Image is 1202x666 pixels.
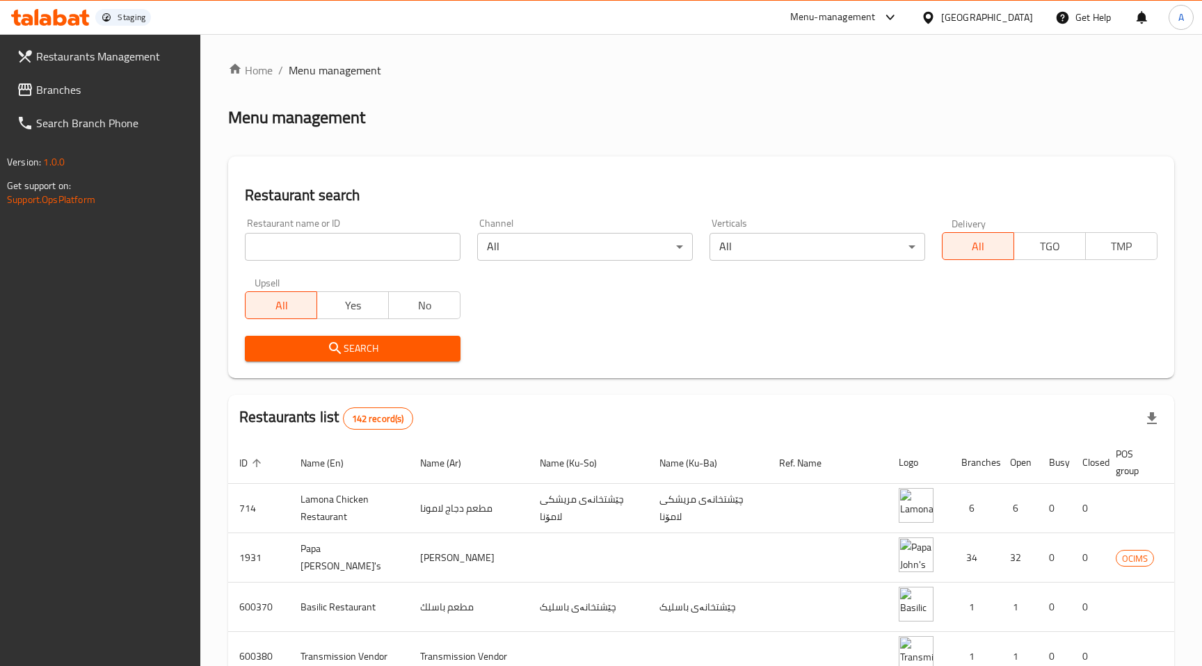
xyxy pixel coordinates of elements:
[710,233,925,261] div: All
[228,62,1174,79] nav: breadcrumb
[278,62,283,79] li: /
[289,484,409,533] td: Lamona Chicken Restaurant
[899,488,933,523] img: Lamona Chicken Restaurant
[245,291,317,319] button: All
[289,583,409,632] td: Basilic Restaurant
[1038,583,1071,632] td: 0
[289,533,409,583] td: Papa [PERSON_NAME]'s
[316,291,389,319] button: Yes
[251,295,312,316] span: All
[1038,533,1071,583] td: 0
[1116,551,1153,567] span: OCIMS
[1071,484,1105,533] td: 0
[540,455,615,471] span: Name (Ku-So)
[1091,236,1152,257] span: TMP
[1071,441,1105,484] th: Closed
[1135,402,1169,435] div: Export file
[228,62,273,79] a: Home
[388,291,460,319] button: No
[950,484,999,533] td: 6
[7,177,71,195] span: Get support on:
[999,533,1038,583] td: 32
[300,455,362,471] span: Name (En)
[529,583,648,632] td: چێشتخانەی باسلیک
[394,295,455,316] span: No
[1085,232,1157,260] button: TMP
[36,48,190,65] span: Restaurants Management
[6,40,201,73] a: Restaurants Management
[1038,441,1071,484] th: Busy
[409,484,529,533] td: مطعم دجاج لامونا
[7,153,41,171] span: Version:
[7,190,95,209] a: Support.OpsPlatform
[779,455,840,471] span: Ref. Name
[239,407,413,430] h2: Restaurants list
[256,340,449,357] span: Search
[1020,236,1080,257] span: TGO
[228,484,289,533] td: 714
[1178,10,1184,25] span: A
[239,455,266,471] span: ID
[899,537,933,572] img: Papa John's
[950,583,999,632] td: 1
[999,441,1038,484] th: Open
[255,277,280,287] label: Upsell
[1038,484,1071,533] td: 0
[344,412,412,425] span: 142 record(s)
[477,233,693,261] div: All
[409,533,529,583] td: [PERSON_NAME]
[659,455,735,471] span: Name (Ku-Ba)
[648,484,768,533] td: چێشتخانەی مریشکی لامۆنا
[245,185,1157,206] h2: Restaurant search
[941,10,1033,25] div: [GEOGRAPHIC_DATA]
[323,295,383,316] span: Yes
[36,115,190,131] span: Search Branch Phone
[43,153,65,171] span: 1.0.0
[790,9,876,26] div: Menu-management
[228,583,289,632] td: 600370
[999,484,1038,533] td: 6
[228,533,289,583] td: 1931
[420,455,479,471] span: Name (Ar)
[648,583,768,632] td: چێشتخانەی باسلیک
[228,106,365,129] h2: Menu management
[289,62,381,79] span: Menu management
[942,232,1014,260] button: All
[1071,583,1105,632] td: 0
[952,218,986,228] label: Delivery
[6,73,201,106] a: Branches
[529,484,648,533] td: چێشتخانەی مریشکی لامۆنا
[343,407,413,430] div: Total records count
[245,233,460,261] input: Search for restaurant name or ID..
[950,533,999,583] td: 34
[999,583,1038,632] td: 1
[245,336,460,362] button: Search
[409,583,529,632] td: مطعم باسلك
[36,81,190,98] span: Branches
[118,12,145,23] div: Staging
[948,236,1009,257] span: All
[6,106,201,140] a: Search Branch Phone
[950,441,999,484] th: Branches
[1071,533,1105,583] td: 0
[1013,232,1086,260] button: TGO
[888,441,950,484] th: Logo
[899,587,933,622] img: Basilic Restaurant
[1116,446,1157,479] span: POS group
